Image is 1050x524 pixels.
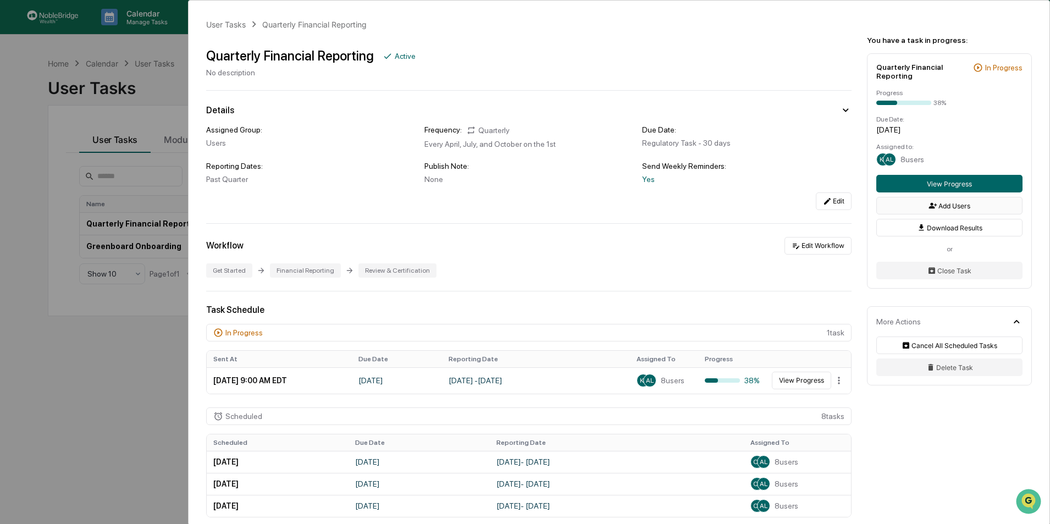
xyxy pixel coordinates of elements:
button: Close Task [876,262,1023,279]
td: [DATE] [207,473,349,495]
td: [DATE] [207,495,349,517]
td: [DATE] [207,451,349,473]
div: Regulatory Task - 30 days [642,139,852,147]
span: 8 users [900,155,924,164]
div: In Progress [985,63,1023,72]
td: [DATE] [349,473,490,495]
div: User Tasks [206,20,246,29]
button: View Progress [876,175,1023,192]
th: Reporting Date [442,351,630,367]
div: Yes [642,175,852,184]
button: Add Users [876,197,1023,214]
span: CF [753,480,761,488]
span: AL [760,502,767,510]
a: 🖐️Preclearance [7,134,75,154]
div: 🔎 [11,161,20,169]
th: Assigned To [744,434,851,451]
div: 🖐️ [11,140,20,148]
span: AL [646,377,654,384]
div: We're available if you need us! [37,95,139,104]
div: Quarterly Financial Reporting [206,48,374,64]
button: Download Results [876,219,1023,236]
span: AL [886,156,893,163]
div: 38% [933,99,946,107]
div: 8 task s [206,407,852,425]
div: Frequency: [424,125,462,135]
span: CF [753,458,761,466]
div: Assigned to: [876,143,1023,151]
td: [DATE] - [DATE] [442,367,630,394]
td: [DATE] - [DATE] [490,495,744,517]
span: Data Lookup [22,159,69,170]
div: 38% [705,376,760,385]
span: AL [760,458,767,466]
th: Reporting Date [490,434,744,451]
th: Due Date [349,434,490,451]
span: KL [880,156,887,163]
div: 🗄️ [80,140,89,148]
button: Delete Task [876,358,1023,376]
span: Pylon [109,186,133,195]
span: 8 users [775,501,798,510]
span: 8 users [775,457,798,466]
td: [DATE] - [DATE] [490,473,744,495]
span: Preclearance [22,139,71,150]
div: Due Date: [642,125,852,134]
th: Due Date [352,351,442,367]
div: Active [395,52,416,60]
th: Progress [698,351,766,367]
div: Quarterly Financial Reporting [876,63,969,80]
div: Reporting Dates: [206,162,416,170]
div: Progress [876,89,1023,97]
div: Get Started [206,263,252,278]
div: Send Weekly Reminders: [642,162,852,170]
a: 🗄️Attestations [75,134,141,154]
div: Past Quarter [206,175,416,184]
a: Powered byPylon [78,186,133,195]
div: None [424,175,634,184]
div: Users [206,139,416,147]
div: Workflow [206,240,244,251]
span: KL [640,377,647,384]
div: Every April, July, and October on the 1st [424,140,634,148]
span: CF [753,502,761,510]
button: Start new chat [187,87,200,101]
td: [DATE] [352,367,442,394]
img: 1746055101610-c473b297-6a78-478c-a979-82029cc54cd1 [11,84,31,104]
td: [DATE] [349,451,490,473]
div: [DATE] [876,125,1023,134]
div: Task Schedule [206,305,852,315]
td: [DATE] - [DATE] [490,451,744,473]
span: 8 users [775,479,798,488]
th: Assigned To [630,351,698,367]
div: Quarterly Financial Reporting [262,20,367,29]
div: No description [206,68,416,77]
td: [DATE] 9:00 AM EDT [207,367,352,394]
button: Cancel All Scheduled Tasks [876,337,1023,354]
div: Details [206,105,234,115]
div: In Progress [225,328,263,337]
span: Attestations [91,139,136,150]
th: Scheduled [207,434,349,451]
div: Assigned Group: [206,125,416,134]
button: Edit Workflow [784,237,852,255]
iframe: Open customer support [1015,488,1045,517]
button: Edit [816,192,852,210]
div: 1 task [206,324,852,341]
div: Financial Reporting [270,263,341,278]
div: Review & Certification [358,263,436,278]
a: 🔎Data Lookup [7,155,74,175]
p: How can we help? [11,23,200,41]
div: or [876,245,1023,253]
td: [DATE] [349,495,490,517]
div: Quarterly [466,125,510,135]
div: Publish Note: [424,162,634,170]
div: You have a task in progress: [867,36,1032,45]
div: Scheduled [225,412,262,421]
div: More Actions [876,317,921,326]
button: View Progress [772,372,831,389]
div: Start new chat [37,84,180,95]
span: AL [760,480,767,488]
span: 8 users [661,376,684,385]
